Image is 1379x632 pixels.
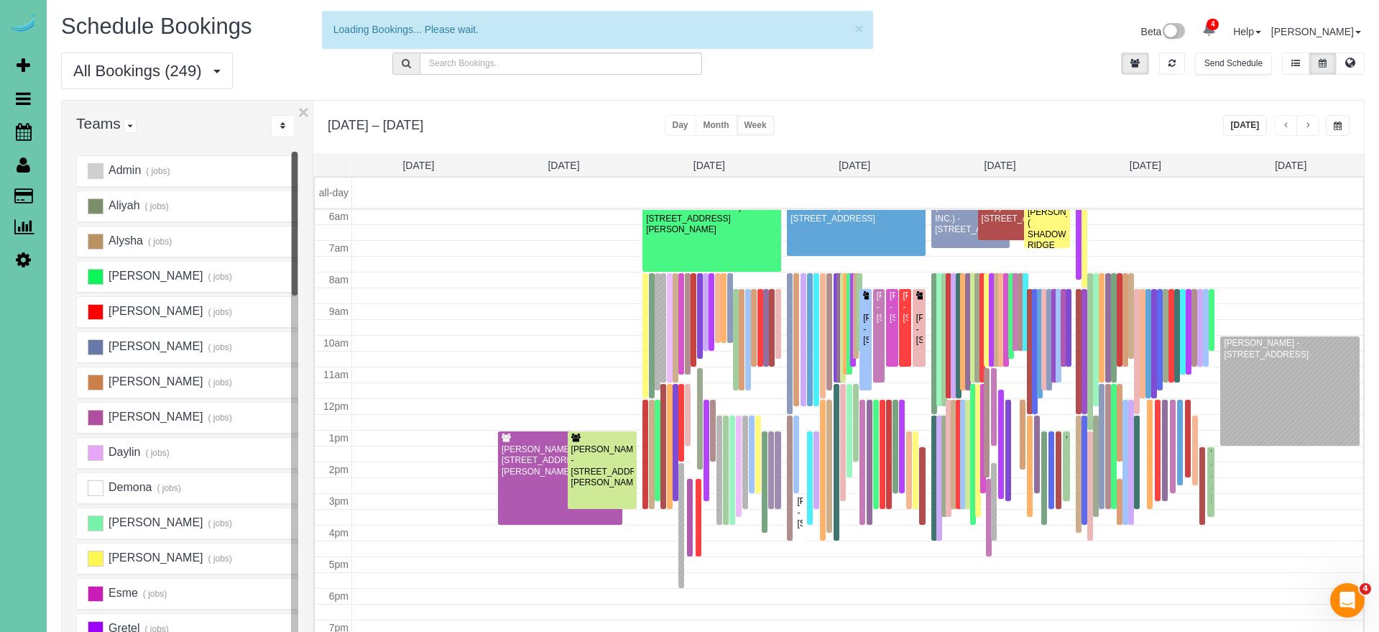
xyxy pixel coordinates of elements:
[1360,583,1371,595] span: 4
[1195,52,1272,75] button: Send Schedule
[206,272,232,282] small: ( jobs)
[329,527,349,539] span: 4pm
[862,313,869,346] div: [PERSON_NAME] - [STREET_ADDRESS]
[319,187,349,198] span: all-day
[329,464,349,475] span: 2pm
[73,62,209,80] span: All Bookings (249)
[328,115,423,133] h2: [DATE] – [DATE]
[206,307,232,317] small: ( jobs)
[144,448,170,458] small: ( jobs)
[76,115,121,132] span: Teams
[144,166,170,176] small: ( jobs)
[1330,583,1365,618] iframe: Intercom live chat
[645,191,778,236] div: [PERSON_NAME] (VIKING INDUSTRIAL PAINTING) - [STREET_ADDRESS][PERSON_NAME]
[693,160,725,171] a: [DATE]
[934,191,1007,236] div: [PERSON_NAME] (ARBORSYSTEMS INC.) - [STREET_ADDRESS]
[271,115,295,137] div: ...
[1275,160,1306,171] a: [DATE]
[206,518,232,528] small: ( jobs)
[1141,26,1186,37] a: Beta
[298,103,309,122] button: ×
[1271,26,1361,37] a: [PERSON_NAME]
[696,115,737,136] button: Month
[106,164,141,176] span: Admin
[1195,14,1223,46] a: 4
[323,369,349,380] span: 11am
[1212,290,1213,324] div: [PERSON_NAME] - [STREET_ADDRESS]
[329,211,349,222] span: 6am
[206,554,232,564] small: ( jobs)
[323,400,349,412] span: 12pm
[876,290,882,324] div: [PERSON_NAME] - [STREET_ADDRESS]
[665,115,696,136] button: Day
[106,375,203,388] span: [PERSON_NAME]
[206,342,232,352] small: ( jobs)
[106,270,203,282] span: [PERSON_NAME]
[984,160,1016,171] a: [DATE]
[854,21,863,36] button: ×
[143,201,169,211] small: ( jobs)
[889,290,895,324] div: [PERSON_NAME] - [STREET_ADDRESS]
[1130,160,1161,171] a: [DATE]
[778,313,780,368] div: [PERSON_NAME] & [PERSON_NAME] - [STREET_ADDRESS]
[548,160,579,171] a: [DATE]
[902,290,908,324] div: [PERSON_NAME] - [STREET_ADDRESS]
[106,446,140,458] span: Daylin
[141,589,167,599] small: ( jobs)
[329,559,349,570] span: 5pm
[329,495,349,507] span: 3pm
[329,306,349,317] span: 9am
[329,274,349,285] span: 8am
[571,444,635,489] div: [PERSON_NAME] - [STREET_ADDRESS][PERSON_NAME]
[106,234,143,247] span: Alysha
[1233,26,1261,37] a: Help
[61,14,252,39] span: Schedule Bookings
[796,496,803,529] div: [PERSON_NAME] - [STREET_ADDRESS]
[737,115,775,136] button: Week
[155,483,181,493] small: ( jobs)
[778,433,779,466] div: [PERSON_NAME] - [STREET_ADDRESS]
[61,52,233,89] button: All Bookings (249)
[916,313,923,346] div: [PERSON_NAME] - [STREET_ADDRESS]
[106,481,152,493] span: Demona
[1223,115,1268,136] button: [DATE]
[206,413,232,423] small: ( jobs)
[206,377,232,388] small: ( jobs)
[106,551,203,564] span: [PERSON_NAME]
[1207,19,1219,30] span: 4
[402,160,434,171] a: [DATE]
[9,14,37,35] img: Automaid Logo
[106,411,203,423] span: [PERSON_NAME]
[146,237,172,247] small: ( jobs)
[329,432,349,444] span: 1pm
[420,52,702,75] input: Search Bookings..
[106,199,139,211] span: Aliyah
[501,444,619,477] div: [PERSON_NAME] - [STREET_ADDRESS][PERSON_NAME]
[1161,23,1185,42] img: New interface
[1223,338,1357,360] div: [PERSON_NAME] - [STREET_ADDRESS]
[329,590,349,602] span: 6pm
[1210,449,1212,504] div: Wolf Construction ([PERSON_NAME]) - [STREET_ADDRESS]
[323,337,349,349] span: 10am
[329,242,349,254] span: 7am
[839,160,870,171] a: [DATE]
[106,340,203,352] span: [PERSON_NAME]
[1066,455,1067,500] div: [PERSON_NAME] - [STREET_ADDRESS][PERSON_NAME]
[106,587,137,599] span: Esme
[280,122,285,130] i: Sort Teams
[333,22,862,37] div: Loading Bookings... Please wait.
[106,305,203,317] span: [PERSON_NAME]
[922,449,923,493] div: **[PERSON_NAME] - [STREET_ADDRESS]
[106,516,203,528] span: [PERSON_NAME]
